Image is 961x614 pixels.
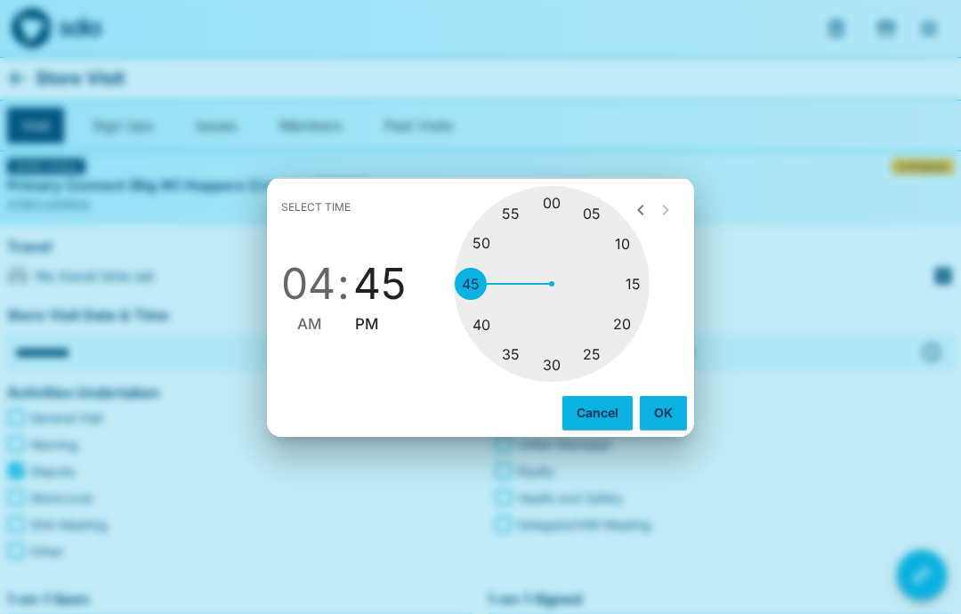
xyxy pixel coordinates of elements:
[281,259,335,309] button: 04
[281,193,351,222] span: Select time
[623,192,658,228] button: open previous view
[355,312,379,336] button: PM
[337,259,350,309] span: :
[353,259,406,309] button: 45
[562,396,633,430] button: Cancel
[297,312,322,336] button: AM
[640,396,687,430] button: OK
